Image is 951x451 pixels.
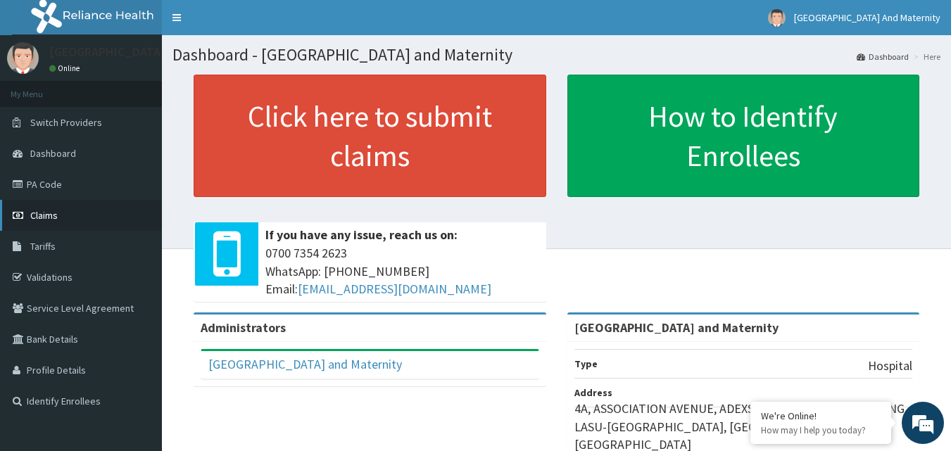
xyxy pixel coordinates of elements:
span: Tariffs [30,240,56,253]
img: User Image [7,42,39,74]
span: Dashboard [30,147,76,160]
p: Hospital [868,357,912,375]
b: Address [574,386,612,399]
b: Administrators [201,319,286,336]
span: [GEOGRAPHIC_DATA] And Maternity [794,11,940,24]
img: User Image [768,9,786,27]
a: How to Identify Enrollees [567,75,920,197]
a: [EMAIL_ADDRESS][DOMAIN_NAME] [298,281,491,297]
b: Type [574,357,598,370]
a: [GEOGRAPHIC_DATA] and Maternity [208,356,402,372]
a: Dashboard [857,51,909,63]
b: If you have any issue, reach us on: [265,227,458,243]
a: Online [49,63,83,73]
div: We're Online! [761,409,881,422]
strong: [GEOGRAPHIC_DATA] and Maternity [574,319,779,336]
a: Click here to submit claims [194,75,546,197]
span: 0700 7354 2623 WhatsApp: [PHONE_NUMBER] Email: [265,244,539,298]
h1: Dashboard - [GEOGRAPHIC_DATA] and Maternity [172,46,940,64]
p: [GEOGRAPHIC_DATA] And Maternity [49,46,246,58]
span: Claims [30,209,58,222]
li: Here [910,51,940,63]
span: Switch Providers [30,116,102,129]
p: How may I help you today? [761,424,881,436]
